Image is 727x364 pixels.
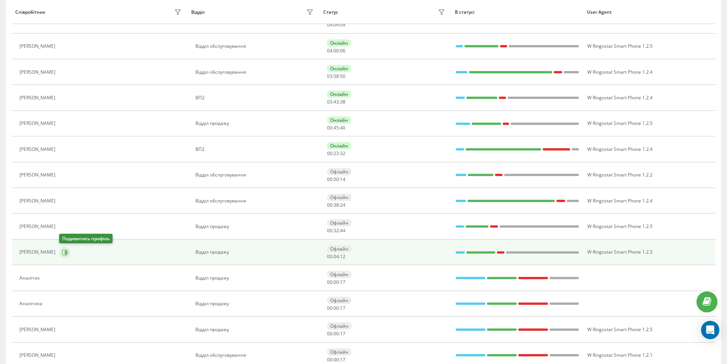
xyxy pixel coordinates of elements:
[327,65,351,72] div: Онлайн
[334,305,339,311] span: 00
[327,99,345,105] div: : :
[340,21,345,28] span: 09
[195,249,316,255] div: Відділ продажу
[587,197,653,204] span: W Ringostat Smart Phone 1.2.4
[19,249,57,255] div: [PERSON_NAME]
[327,73,332,79] span: 03
[587,171,653,178] span: W Ringostat Smart Phone 1.2.2
[587,10,712,15] div: User Agent
[327,356,332,363] span: 00
[334,279,339,285] span: 00
[340,99,345,105] span: 38
[327,168,351,175] div: Офлайн
[327,306,345,311] div: : :
[334,150,339,157] span: 23
[587,120,653,126] span: W Ringostat Smart Phone 1.2.5
[19,121,57,126] div: [PERSON_NAME]
[195,121,316,126] div: Відділ продажу
[19,327,57,332] div: [PERSON_NAME]
[340,125,345,131] span: 40
[334,176,339,183] span: 50
[195,301,316,306] div: Відділ продажу
[327,245,351,252] div: Офлайн
[327,194,351,201] div: Офлайн
[327,330,332,337] span: 00
[327,39,351,47] div: Онлайн
[19,95,57,100] div: [PERSON_NAME]
[327,280,345,285] div: : :
[19,275,42,281] div: Аналітик
[327,125,345,131] div: : :
[327,48,345,53] div: : :
[587,43,653,49] span: W Ringostat Smart Phone 1.2.5
[587,352,653,358] span: W Ringostat Smart Phone 1.2.1
[340,356,345,363] span: 17
[191,10,205,15] div: Відділ
[19,198,57,204] div: [PERSON_NAME]
[327,202,345,208] div: : :
[327,331,345,336] div: : :
[327,116,351,124] div: Онлайн
[327,22,345,28] div: : :
[340,305,345,311] span: 17
[327,219,351,226] div: Офлайн
[195,353,316,358] div: Відділ обслуговування
[340,227,345,234] span: 44
[327,176,332,183] span: 00
[19,70,57,75] div: [PERSON_NAME]
[19,147,57,152] div: [PERSON_NAME]
[327,177,345,182] div: : :
[334,253,339,260] span: 04
[327,228,345,233] div: : :
[587,326,653,333] span: W Ringostat Smart Phone 1.2.5
[195,198,316,204] div: Відділ обслуговування
[327,142,351,149] div: Онлайн
[334,99,339,105] span: 43
[340,202,345,208] span: 24
[334,202,339,208] span: 38
[327,227,332,234] span: 00
[334,330,339,337] span: 00
[327,253,332,260] span: 00
[15,10,45,15] div: Співробітник
[19,44,57,49] div: [PERSON_NAME]
[587,223,653,230] span: W Ringostat Smart Phone 1.2.5
[327,125,332,131] span: 00
[195,327,316,332] div: Відділ продажу
[587,69,653,75] span: W Ringostat Smart Phone 1.2.4
[195,147,316,152] div: ВП2
[195,172,316,178] div: Відділ обслуговування
[195,275,316,281] div: Відділ продажу
[587,94,653,101] span: W Ringostat Smart Phone 1.2.4
[334,21,339,28] span: 04
[19,301,44,306] div: Аналітика
[701,321,719,339] div: Open Intercom Messenger
[340,330,345,337] span: 17
[455,10,580,15] div: В статусі
[334,47,339,54] span: 00
[327,357,345,362] div: : :
[323,10,338,15] div: Статус
[340,176,345,183] span: 14
[334,227,339,234] span: 32
[195,44,316,49] div: Відділ обслуговування
[19,224,57,229] div: [PERSON_NAME]
[327,271,351,278] div: Офлайн
[327,279,332,285] span: 00
[340,47,345,54] span: 06
[334,356,339,363] span: 00
[587,249,653,255] span: W Ringostat Smart Phone 1.2.5
[334,125,339,131] span: 45
[195,95,316,100] div: ВП2
[340,150,345,157] span: 32
[327,91,351,98] div: Онлайн
[327,74,345,79] div: : :
[327,21,332,28] span: 04
[59,234,113,243] div: Подивитись профіль
[327,348,351,356] div: Офлайн
[327,297,351,304] div: Офлайн
[195,70,316,75] div: Відділ обслуговування
[327,99,332,105] span: 03
[327,151,345,156] div: : :
[327,254,345,259] div: : :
